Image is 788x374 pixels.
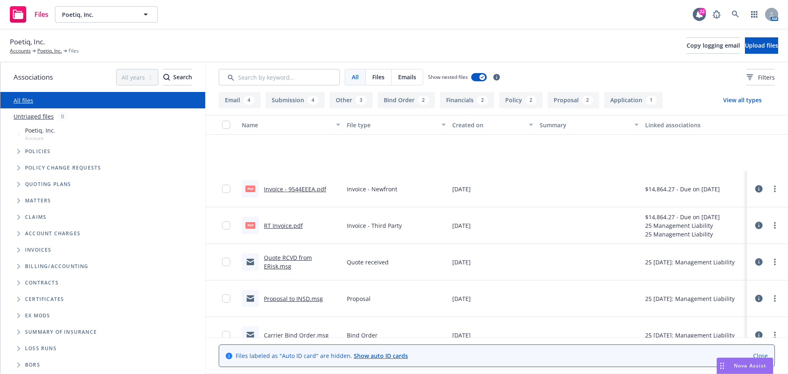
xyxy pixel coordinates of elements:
a: RT Invoice.pdf [264,222,303,229]
span: BORs [25,363,40,367]
a: Switch app [746,6,763,23]
div: Created on [452,121,525,129]
a: more [770,294,780,303]
button: Financials [440,92,494,108]
span: Account [25,135,55,142]
button: Submission [266,92,325,108]
span: All [352,73,359,81]
a: Report a Bug [708,6,725,23]
a: Files [7,3,52,26]
span: [DATE] [452,294,471,303]
a: Accounts [10,47,31,55]
div: 3 [355,96,367,105]
span: Files [372,73,385,81]
button: Upload files [745,37,778,54]
span: Certificates [25,297,64,302]
span: Nova Assist [734,362,766,369]
a: All files [14,96,33,104]
span: pdf [245,186,255,192]
span: Policy change requests [25,165,101,170]
a: Poetiq, Inc. [37,47,62,55]
button: SearchSearch [163,69,192,85]
span: Billing/Accounting [25,264,89,269]
button: Copy logging email [687,37,740,54]
span: Poetiq, Inc. [10,37,45,47]
a: more [770,330,780,340]
input: Toggle Row Selected [222,185,230,193]
button: Policy [499,92,543,108]
span: Quote received [347,258,389,266]
span: Upload files [745,41,778,49]
a: Invoice - 9544EEEA.pdf [264,185,326,193]
div: 22 [699,8,706,15]
a: Carrier Bind Order.msg [264,331,329,339]
div: 25 Management Liability [645,230,720,239]
div: Linked associations [645,121,744,129]
button: Email [219,92,261,108]
input: Select all [222,121,230,129]
div: 25 [DATE]: Management Liability [645,294,735,303]
button: Created on [449,115,537,135]
span: Filters [747,73,775,82]
input: Toggle Row Selected [222,331,230,339]
button: Filters [747,69,775,85]
input: Toggle Row Selected [222,221,230,229]
span: Files [69,47,79,55]
span: [DATE] [452,331,471,340]
a: more [770,220,780,230]
div: Tree Example [0,124,205,258]
div: Summary [540,121,629,129]
button: Other [330,92,373,108]
span: Invoices [25,248,52,252]
span: Filters [758,73,775,82]
button: Linked associations [642,115,747,135]
button: Summary [536,115,641,135]
span: Show nested files [428,73,468,80]
a: more [770,257,780,267]
button: Proposal [547,92,599,108]
div: 2 [477,96,488,105]
a: Show auto ID cards [354,352,408,360]
div: 25 Management Liability [645,221,720,230]
span: Copy logging email [687,41,740,49]
span: Associations [14,72,53,83]
div: 1 [646,96,657,105]
span: [DATE] [452,185,471,193]
div: Name [242,121,331,129]
div: $14,864.27 - Due on [DATE] [645,213,720,221]
span: Ex Mods [25,313,50,318]
span: Invoice - Newfront [347,185,397,193]
span: Proposal [347,294,371,303]
div: Drag to move [717,358,727,374]
a: Close [753,351,768,360]
input: Search by keyword... [219,69,340,85]
button: File type [344,115,449,135]
div: 4 [243,96,254,105]
button: Name [238,115,344,135]
a: Search [727,6,744,23]
span: Poetiq, Inc. [62,10,133,19]
input: Toggle Row Selected [222,258,230,266]
span: Account charges [25,231,80,236]
div: Search [163,69,192,85]
a: more [770,184,780,194]
div: 2 [525,96,536,105]
span: Contracts [25,280,59,285]
button: Bind Order [378,92,435,108]
span: Matters [25,198,51,203]
div: 0 [57,112,68,121]
button: View all types [710,92,775,108]
span: Loss Runs [25,346,57,351]
a: Untriaged files [14,112,54,121]
div: File type [347,121,436,129]
span: Summary of insurance [25,330,97,335]
button: Poetiq, Inc. [55,6,158,23]
button: Application [604,92,663,108]
span: Files [34,11,48,18]
svg: Search [163,74,170,80]
div: Folder Tree Example [0,258,205,373]
span: [DATE] [452,221,471,230]
span: pdf [245,222,255,228]
div: $14,864.27 - Due on [DATE] [645,185,720,193]
div: 2 [582,96,593,105]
